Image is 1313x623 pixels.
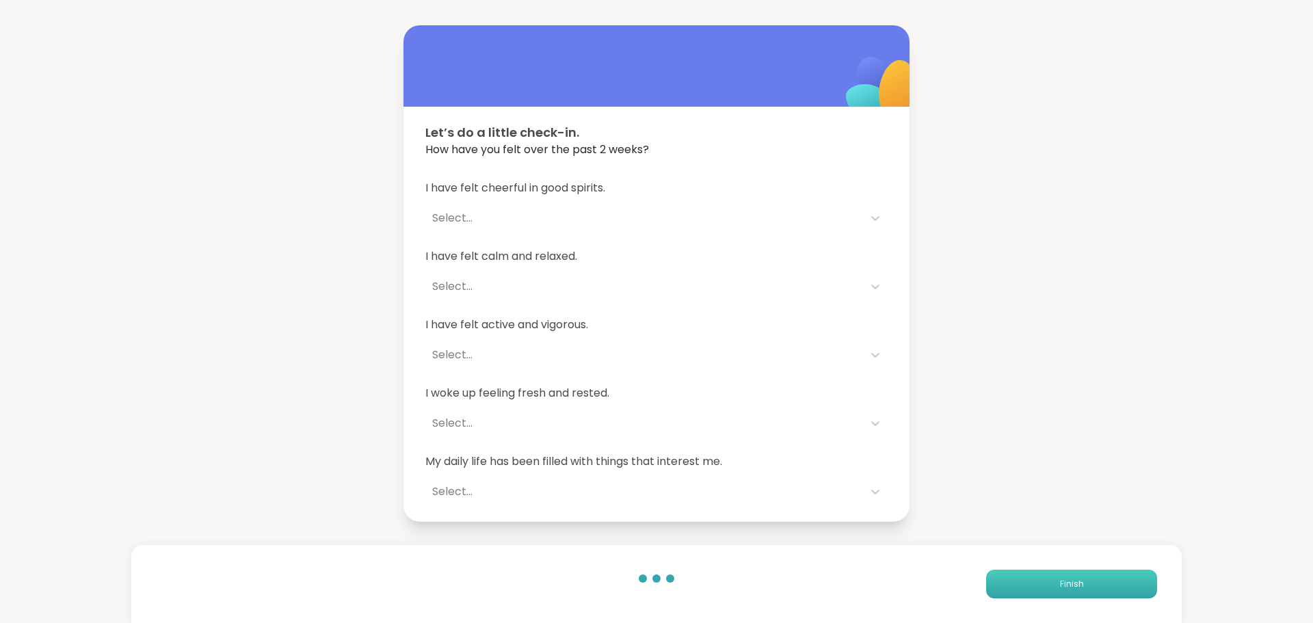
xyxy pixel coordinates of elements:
span: I have felt calm and relaxed. [425,248,888,265]
span: How have you felt over the past 2 weeks? [425,142,888,158]
button: Finish [986,570,1157,598]
div: Select... [432,483,856,500]
div: Select... [432,347,856,363]
span: Let’s do a little check-in. [425,123,888,142]
div: Select... [432,278,856,295]
span: I have felt cheerful in good spirits. [425,180,888,196]
div: Select... [432,415,856,432]
div: Select... [432,210,856,226]
span: I have felt active and vigorous. [425,317,888,333]
img: ShareWell Logomark [814,21,950,157]
span: Finish [1060,578,1084,590]
span: My daily life has been filled with things that interest me. [425,453,888,470]
span: I woke up feeling fresh and rested. [425,385,888,401]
